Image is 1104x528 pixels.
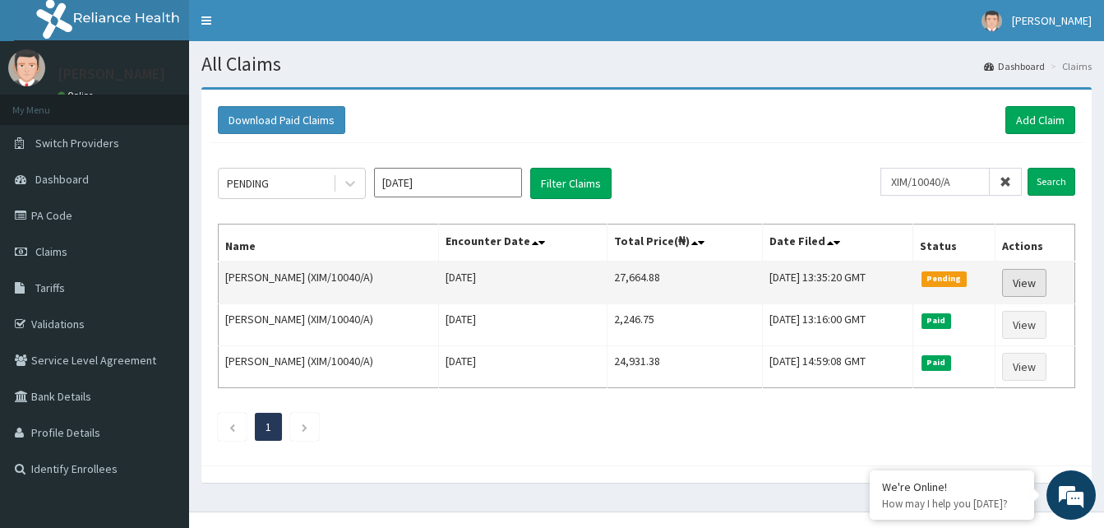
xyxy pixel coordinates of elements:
span: [PERSON_NAME] [1012,13,1092,28]
button: Filter Claims [530,168,612,199]
a: Previous page [229,419,236,434]
span: Paid [922,313,951,328]
span: Claims [35,244,67,259]
td: 2,246.75 [607,304,762,346]
a: View [1002,353,1046,381]
td: [DATE] [439,262,607,304]
td: [DATE] [439,304,607,346]
span: Dashboard [35,172,89,187]
input: Select Month and Year [374,168,522,197]
span: Switch Providers [35,136,119,151]
th: Status [912,225,995,262]
button: Download Paid Claims [218,106,345,134]
td: [DATE] 14:59:08 GMT [763,346,913,388]
a: Page 1 is your current page [266,419,271,434]
a: View [1002,311,1046,339]
img: User Image [982,11,1002,31]
td: [PERSON_NAME] (XIM/10040/A) [219,304,439,346]
td: [DATE] [439,346,607,388]
td: [PERSON_NAME] (XIM/10040/A) [219,346,439,388]
span: Pending [922,271,967,286]
h1: All Claims [201,53,1092,75]
div: We're Online! [882,479,1022,494]
td: [DATE] 13:35:20 GMT [763,262,913,304]
span: Paid [922,355,951,370]
th: Total Price(₦) [607,225,762,262]
th: Actions [995,225,1075,262]
a: Next page [301,419,308,434]
input: Search [1028,168,1075,196]
p: How may I help you today? [882,497,1022,511]
input: Search by HMO ID [880,168,990,196]
li: Claims [1046,59,1092,73]
a: Add Claim [1005,106,1075,134]
p: [PERSON_NAME] [58,67,165,81]
td: 24,931.38 [607,346,762,388]
a: Online [58,90,97,101]
a: View [1002,269,1046,297]
img: User Image [8,49,45,86]
th: Encounter Date [439,225,607,262]
td: [DATE] 13:16:00 GMT [763,304,913,346]
th: Date Filed [763,225,913,262]
td: [PERSON_NAME] (XIM/10040/A) [219,262,439,304]
a: Dashboard [984,59,1045,73]
div: PENDING [227,175,269,192]
span: Tariffs [35,280,65,295]
th: Name [219,225,439,262]
td: 27,664.88 [607,262,762,304]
